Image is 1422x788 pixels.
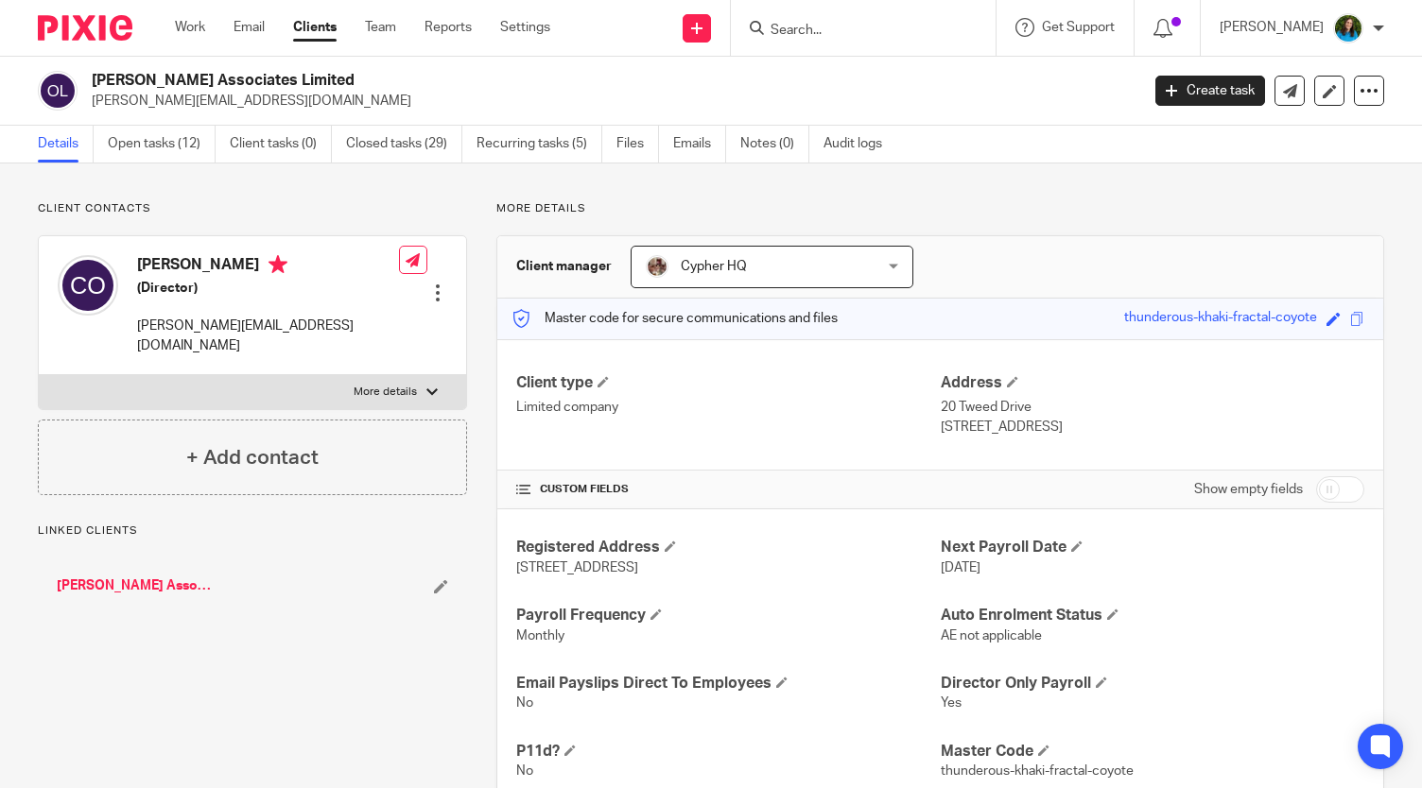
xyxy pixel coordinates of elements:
p: [PERSON_NAME] [1220,18,1324,37]
a: Closed tasks (29) [346,126,462,163]
span: AE not applicable [941,629,1042,642]
h4: Email Payslips Direct To Employees [516,674,940,694]
i: Primary [269,255,287,274]
img: svg%3E [58,255,118,316]
a: Work [175,18,205,37]
h4: CUSTOM FIELDS [516,482,940,497]
a: Clients [293,18,337,37]
p: Limited company [516,398,940,417]
h4: Payroll Frequency [516,606,940,625]
span: No [516,696,533,710]
img: A9EA1D9F-5CC4-4D49-85F1-B1749FAF3577.jpeg [646,255,668,278]
p: More details [496,201,1384,216]
p: Linked clients [38,523,467,539]
p: [PERSON_NAME][EMAIL_ADDRESS][DOMAIN_NAME] [92,92,1127,111]
img: svg%3E [38,71,78,111]
p: Master code for secure communications and files [512,309,838,328]
span: [DATE] [941,561,980,574]
p: Client contacts [38,201,467,216]
h4: Client type [516,373,940,393]
h4: Next Payroll Date [941,538,1364,557]
span: Get Support [1042,21,1115,34]
a: Notes (0) [740,126,809,163]
h4: + Add contact [186,443,319,472]
span: [STREET_ADDRESS] [516,561,638,574]
a: Recurring tasks (5) [477,126,602,163]
a: Email [234,18,265,37]
h4: Address [941,373,1364,393]
a: Reports [425,18,472,37]
a: Audit logs [824,126,896,163]
h4: [PERSON_NAME] [137,255,399,279]
a: Files [616,126,659,163]
a: Emails [673,126,726,163]
h4: Registered Address [516,538,940,557]
span: Yes [941,696,962,710]
p: 20 Tweed Drive [941,398,1364,417]
p: [STREET_ADDRESS] [941,418,1364,437]
h5: (Director) [137,279,399,298]
h2: [PERSON_NAME] Associates Limited [92,71,920,91]
span: thunderous-khaki-fractal-coyote [941,764,1134,778]
a: Open tasks (12) [108,126,216,163]
input: Search [769,23,939,40]
h4: Master Code [941,742,1364,762]
img: 19mgNEzy.jpeg [1333,13,1363,43]
a: Details [38,126,94,163]
p: More details [354,385,417,400]
span: Monthly [516,629,564,642]
p: [PERSON_NAME][EMAIL_ADDRESS][DOMAIN_NAME] [137,317,399,355]
a: Settings [500,18,550,37]
h3: Client manager [516,257,612,276]
img: Pixie [38,15,132,41]
a: Create task [1155,76,1265,106]
label: Show empty fields [1194,480,1303,499]
a: Client tasks (0) [230,126,332,163]
a: [PERSON_NAME] Associates Limited [57,576,214,595]
h4: Auto Enrolment Status [941,606,1364,625]
div: thunderous-khaki-fractal-coyote [1124,308,1317,330]
span: No [516,764,533,778]
h4: P11d? [516,742,940,762]
h4: Director Only Payroll [941,674,1364,694]
span: Cypher HQ [681,260,747,273]
a: Team [365,18,396,37]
